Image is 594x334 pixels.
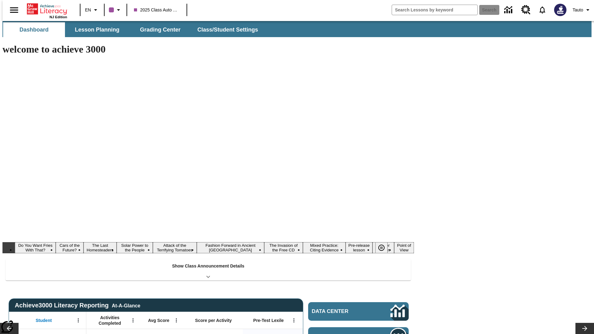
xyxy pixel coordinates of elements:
button: Language: EN, Select a language [82,4,102,15]
button: Slide 7 The Invasion of the Free CD [264,242,303,253]
div: Home [27,2,67,19]
span: Tauto [573,7,583,13]
button: Dashboard [3,22,65,37]
a: Home [27,3,67,15]
button: Profile/Settings [570,4,594,15]
p: Show Class Announcement Details [172,263,244,269]
a: Resource Center, Will open in new tab [518,2,534,18]
button: Slide 4 Solar Power to the People [117,242,153,253]
div: Pause [375,242,394,253]
button: Slide 5 Attack of the Terrifying Tomatoes [153,242,197,253]
span: EN [85,7,91,13]
span: Achieve3000 Literacy Reporting [15,302,140,309]
span: Score per Activity [195,318,232,323]
button: Open Menu [128,316,138,325]
button: Open Menu [74,316,83,325]
button: Class/Student Settings [192,22,263,37]
span: Activities Completed [89,315,130,326]
h1: welcome to achieve 3000 [2,44,414,55]
div: SubNavbar [2,22,264,37]
button: Lesson Planning [66,22,128,37]
button: Open Menu [172,316,181,325]
button: Slide 2 Cars of the Future? [56,242,83,253]
button: Open Menu [289,316,299,325]
button: Pause [375,242,388,253]
div: Show Class Announcement Details [6,259,411,280]
a: Data Center [501,2,518,19]
img: Avatar [554,4,566,16]
span: Data Center [312,308,370,315]
button: Slide 10 Career Lesson [372,242,394,253]
span: 2025 Class Auto Grade 13 [134,7,180,13]
button: Select a new avatar [550,2,570,18]
div: At-A-Glance [112,302,140,309]
button: Grading Center [129,22,191,37]
button: Open side menu [5,1,23,19]
button: Slide 6 Fashion Forward in Ancient Rome [197,242,264,253]
button: Slide 3 The Last Homesteaders [84,242,117,253]
button: Class color is purple. Change class color [106,4,125,15]
button: Slide 11 Point of View [394,242,414,253]
span: Pre-Test Lexile [253,318,284,323]
span: NJ Edition [49,15,67,19]
span: Avg Score [148,318,169,323]
a: Notifications [534,2,550,18]
button: Slide 1 Do You Want Fries With That? [15,242,56,253]
input: search field [392,5,477,15]
button: Slide 8 Mixed Practice: Citing Evidence [303,242,346,253]
div: SubNavbar [2,21,592,37]
span: Student [36,318,52,323]
a: Data Center [308,302,409,321]
button: Slide 9 Pre-release lesson [346,242,372,253]
button: Lesson carousel, Next [575,323,594,334]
